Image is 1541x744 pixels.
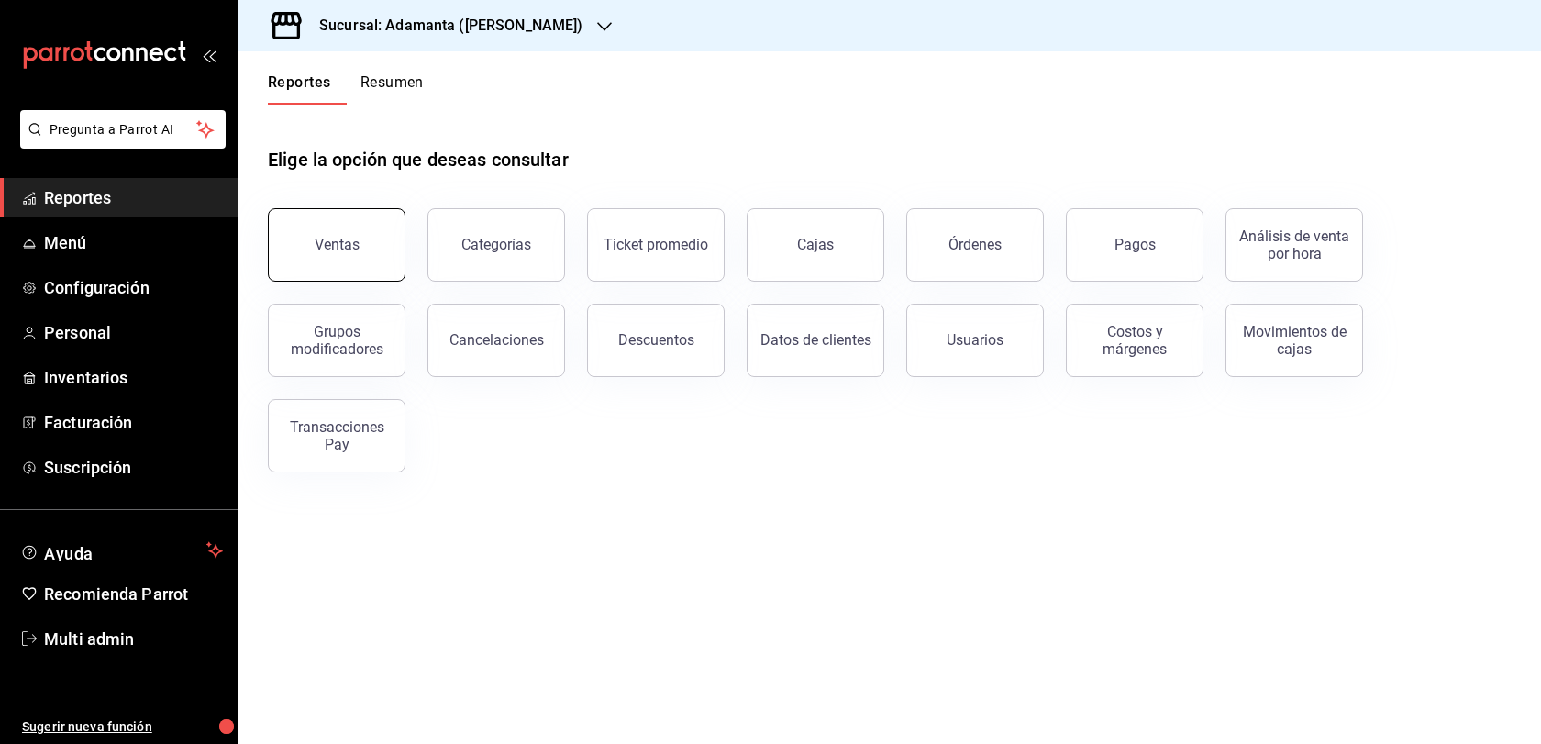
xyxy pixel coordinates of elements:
[268,208,405,282] button: Ventas
[44,230,223,255] span: Menú
[797,234,835,256] div: Cajas
[202,48,216,62] button: open_drawer_menu
[449,331,544,349] div: Cancelaciones
[1225,304,1363,377] button: Movimientos de cajas
[22,717,223,737] span: Sugerir nueva función
[604,236,708,253] div: Ticket promedio
[268,73,424,105] div: navigation tabs
[315,236,360,253] div: Ventas
[461,236,531,253] div: Categorías
[305,15,582,37] h3: Sucursal: Adamanta ([PERSON_NAME])
[587,304,725,377] button: Descuentos
[44,627,223,651] span: Multi admin
[360,73,424,105] button: Resumen
[280,323,394,358] div: Grupos modificadores
[268,146,569,173] h1: Elige la opción que deseas consultar
[1078,323,1192,358] div: Costos y márgenes
[44,275,223,300] span: Configuración
[268,304,405,377] button: Grupos modificadores
[427,304,565,377] button: Cancelaciones
[1114,236,1156,253] div: Pagos
[760,331,871,349] div: Datos de clientes
[44,320,223,345] span: Personal
[44,410,223,435] span: Facturación
[747,304,884,377] button: Datos de clientes
[50,120,197,139] span: Pregunta a Parrot AI
[947,331,1003,349] div: Usuarios
[1225,208,1363,282] button: Análisis de venta por hora
[906,304,1044,377] button: Usuarios
[20,110,226,149] button: Pregunta a Parrot AI
[44,582,223,606] span: Recomienda Parrot
[44,185,223,210] span: Reportes
[587,208,725,282] button: Ticket promedio
[268,73,331,105] button: Reportes
[747,208,884,282] a: Cajas
[906,208,1044,282] button: Órdenes
[1237,323,1351,358] div: Movimientos de cajas
[1066,208,1203,282] button: Pagos
[13,133,226,152] a: Pregunta a Parrot AI
[427,208,565,282] button: Categorías
[1237,228,1351,262] div: Análisis de venta por hora
[44,455,223,480] span: Suscripción
[44,365,223,390] span: Inventarios
[948,236,1002,253] div: Órdenes
[280,418,394,453] div: Transacciones Pay
[268,399,405,472] button: Transacciones Pay
[44,539,199,561] span: Ayuda
[1066,304,1203,377] button: Costos y márgenes
[618,331,694,349] div: Descuentos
